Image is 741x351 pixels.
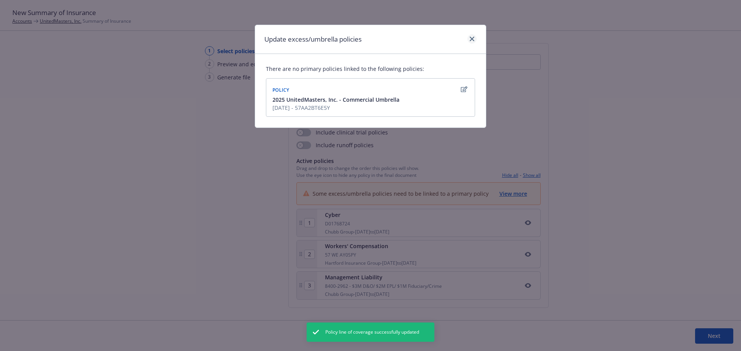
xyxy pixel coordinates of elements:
span: [DATE] - 57AA2BT6E5Y [272,104,399,112]
span: Policy line of coverage successfully updated [325,329,419,336]
h1: Update excess/umbrella policies [264,34,362,44]
button: 2025 UnitedMasters, Inc. - Commercial Umbrella [272,96,399,104]
span: Policy [272,87,289,93]
a: close [467,34,477,44]
div: There are no primary policies linked to the following policies: [266,65,475,74]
